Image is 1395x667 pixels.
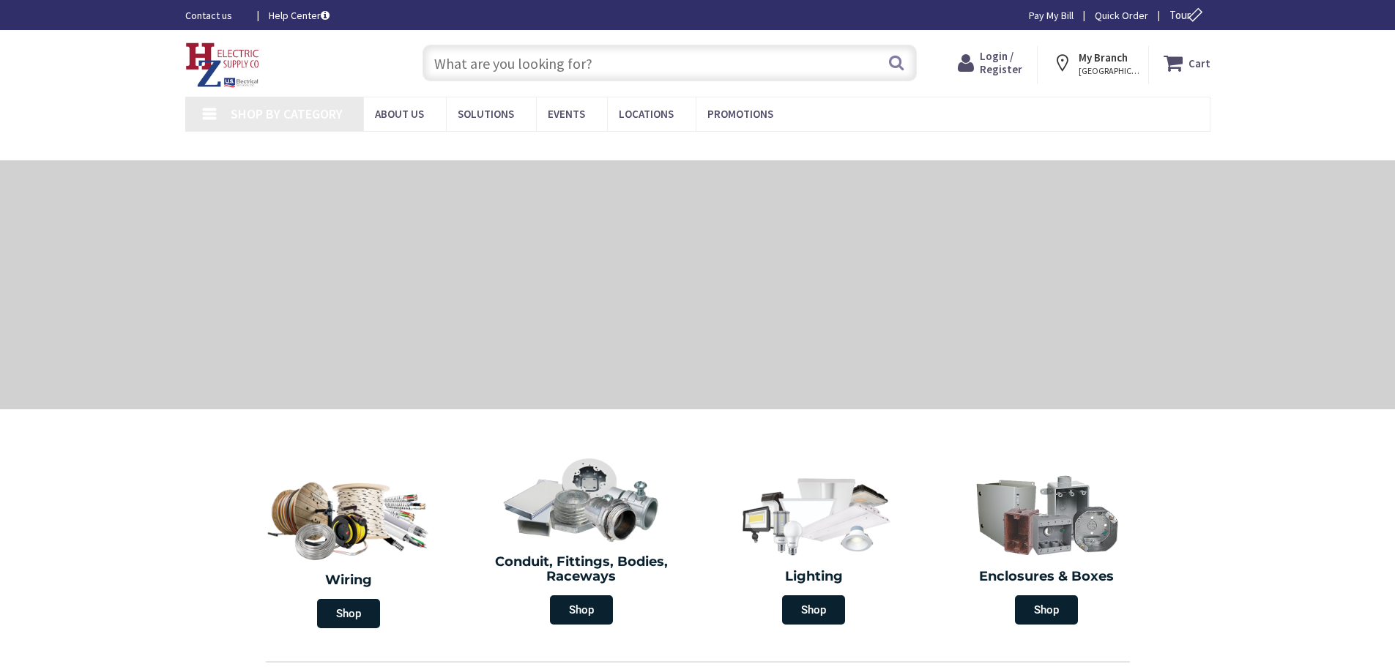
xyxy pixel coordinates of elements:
span: Promotions [707,107,773,121]
a: Login / Register [958,50,1022,76]
a: Quick Order [1095,8,1148,23]
span: Shop [317,599,380,628]
span: Events [548,107,585,121]
a: Wiring Shop [233,464,466,636]
span: Tour [1169,8,1207,22]
span: Shop [550,595,613,625]
span: Shop By Category [231,105,343,122]
strong: My Branch [1079,51,1128,64]
h2: Conduit, Fittings, Bodies, Raceways [476,555,687,584]
h2: Lighting [709,570,920,584]
span: Login / Register [980,49,1022,76]
span: Shop [782,595,845,625]
span: Shop [1015,595,1078,625]
a: Help Center [269,8,330,23]
input: What are you looking for? [423,45,917,81]
h2: Wiring [240,573,458,588]
a: Lighting Shop [702,464,927,632]
img: HZ Electric Supply [185,42,260,88]
a: Enclosures & Boxes Shop [934,464,1159,632]
a: Contact us [185,8,245,23]
div: My Branch [GEOGRAPHIC_DATA], [GEOGRAPHIC_DATA] [1052,50,1134,76]
span: Locations [619,107,674,121]
span: Solutions [458,107,514,121]
h2: Enclosures & Boxes [941,570,1152,584]
span: About Us [375,107,424,121]
span: [GEOGRAPHIC_DATA], [GEOGRAPHIC_DATA] [1079,65,1141,77]
a: Conduit, Fittings, Bodies, Raceways Shop [469,450,694,632]
a: Cart [1164,50,1210,76]
a: Pay My Bill [1029,8,1074,23]
strong: Cart [1188,50,1210,76]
